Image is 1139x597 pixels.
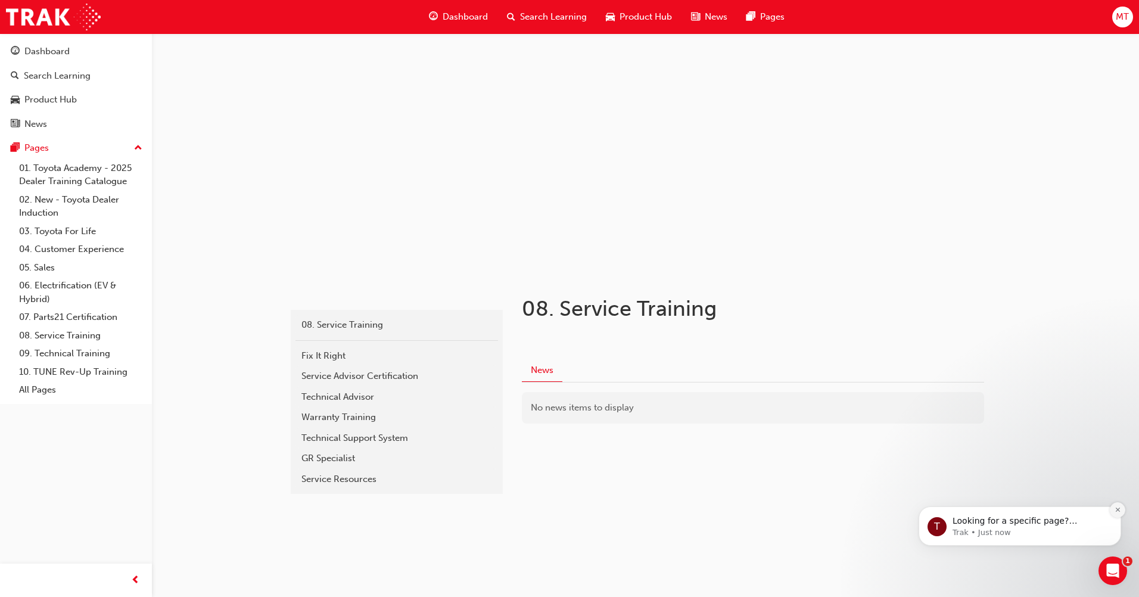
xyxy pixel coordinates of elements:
[1098,556,1127,585] iframe: Intercom live chat
[295,448,498,469] a: GR Specialist
[705,10,727,24] span: News
[24,93,77,107] div: Product Hub
[27,86,46,105] div: Profile image for Trak
[5,137,147,159] button: Pages
[11,95,20,105] span: car-icon
[11,119,20,130] span: news-icon
[14,308,147,327] a: 07. Parts21 Certification
[14,363,147,381] a: 10. TUNE Rev-Up Training
[620,10,672,24] span: Product Hub
[14,222,147,241] a: 03. Toyota For Life
[52,96,206,107] p: Message from Trak, sent Just now
[295,366,498,387] a: Service Advisor Certification
[737,5,794,29] a: pages-iconPages
[5,89,147,111] a: Product Hub
[11,46,20,57] span: guage-icon
[497,5,596,29] a: search-iconSearch Learning
[760,10,785,24] span: Pages
[6,4,101,30] img: Trak
[301,390,492,404] div: Technical Advisor
[443,10,488,24] span: Dashboard
[301,318,492,332] div: 08. Service Training
[14,191,147,222] a: 02. New - Toyota Dealer Induction
[14,159,147,191] a: 01. Toyota Academy - 2025 Dealer Training Catalogue
[507,10,515,24] span: search-icon
[14,327,147,345] a: 08. Service Training
[522,392,984,424] div: No news items to display
[14,381,147,399] a: All Pages
[691,10,700,24] span: news-icon
[11,71,19,82] span: search-icon
[301,411,492,424] div: Warranty Training
[301,452,492,465] div: GR Specialist
[14,259,147,277] a: 05. Sales
[606,10,615,24] span: car-icon
[131,573,140,588] span: prev-icon
[522,296,913,322] h1: 08. Service Training
[24,141,49,155] div: Pages
[301,472,492,486] div: Service Resources
[681,5,737,29] a: news-iconNews
[14,276,147,308] a: 06. Electrification (EV & Hybrid)
[1123,556,1132,566] span: 1
[301,431,492,445] div: Technical Support System
[596,5,681,29] a: car-iconProduct Hub
[295,346,498,366] a: Fix It Right
[11,143,20,154] span: pages-icon
[522,359,562,383] button: News
[5,65,147,87] a: Search Learning
[18,75,220,114] div: message notification from Trak, Just now. Looking for a specific page? Technical, Toyota Network ...
[301,349,492,363] div: Fix It Right
[134,141,142,156] span: up-icon
[429,10,438,24] span: guage-icon
[24,117,47,131] div: News
[520,10,587,24] span: Search Learning
[209,71,225,86] button: Dismiss notification
[14,240,147,259] a: 04. Customer Experience
[5,38,147,137] button: DashboardSearch LearningProduct HubNews
[295,469,498,490] a: Service Resources
[419,5,497,29] a: guage-iconDashboard
[24,69,91,83] div: Search Learning
[295,387,498,408] a: Technical Advisor
[5,41,147,63] a: Dashboard
[746,10,755,24] span: pages-icon
[1112,7,1133,27] button: MT
[295,315,498,335] a: 08. Service Training
[301,369,492,383] div: Service Advisor Certification
[295,407,498,428] a: Warranty Training
[1116,10,1129,24] span: MT
[295,428,498,449] a: Technical Support System
[14,344,147,363] a: 09. Technical Training
[5,113,147,135] a: News
[901,431,1139,565] iframe: Intercom notifications message
[52,84,206,96] p: Looking for a specific page? Technical, Toyota Network Training, Technical Training Calendars
[24,45,70,58] div: Dashboard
